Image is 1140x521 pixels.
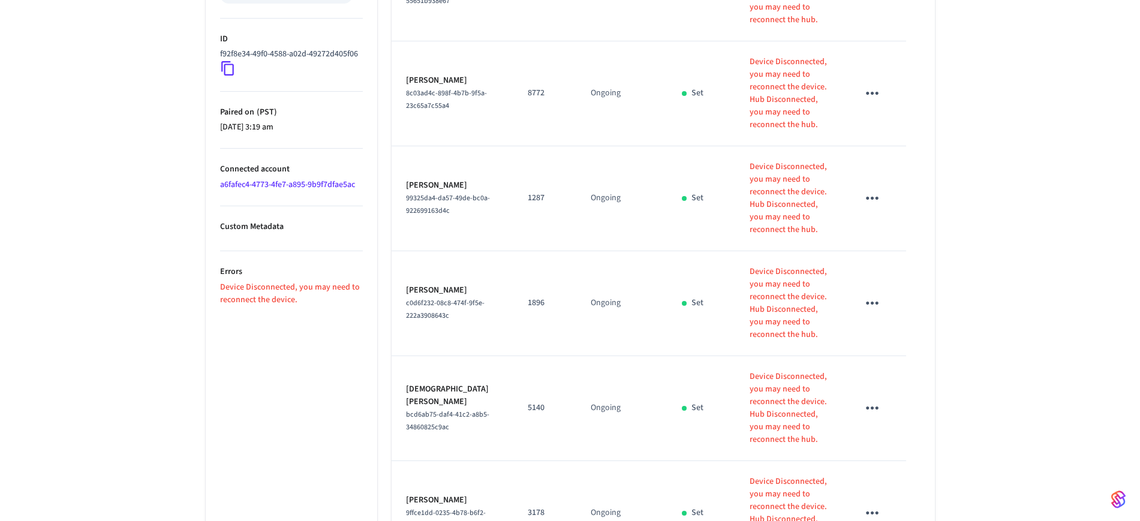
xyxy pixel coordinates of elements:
p: Hub Disconnected, you may need to reconnect the hub. [750,408,830,446]
img: SeamLogoGradient.69752ec5.svg [1111,490,1126,509]
p: [DATE] 3:19 am [220,121,363,134]
p: Device Disconnected, you may need to reconnect the device. [750,266,830,303]
p: ID [220,33,363,46]
p: Device Disconnected, you may need to reconnect the device. [220,281,363,306]
p: Device Disconnected, you may need to reconnect the device. [750,161,830,198]
p: [PERSON_NAME] [406,74,499,87]
p: Device Disconnected, you may need to reconnect the device. [750,371,830,408]
span: 8c03ad4c-898f-4b7b-9f5a-23c65a7c55a4 [406,88,487,111]
p: Errors [220,266,363,278]
p: Paired on [220,106,363,119]
p: [PERSON_NAME] [406,494,499,507]
p: 8772 [528,87,562,100]
p: [DEMOGRAPHIC_DATA][PERSON_NAME] [406,383,499,408]
td: Ongoing [576,146,667,251]
p: [PERSON_NAME] [406,179,499,192]
td: Ongoing [576,356,667,461]
p: Hub Disconnected, you may need to reconnect the hub. [750,94,830,131]
p: Set [691,507,703,519]
span: bcd6ab75-daf4-41c2-a8b5-34860825c9ac [406,409,489,432]
p: Set [691,192,703,204]
p: 5140 [528,402,562,414]
p: 3178 [528,507,562,519]
span: 99325da4-da57-49de-bc0a-922699163d4c [406,193,490,216]
p: Hub Disconnected, you may need to reconnect the hub. [750,198,830,236]
p: Set [691,297,703,309]
p: f92f8e34-49f0-4588-a02d-49272d405f06 [220,48,358,61]
span: ( PST ) [254,106,277,118]
p: Set [691,402,703,414]
p: Device Disconnected, you may need to reconnect the device. [750,475,830,513]
p: Connected account [220,163,363,176]
td: Ongoing [576,251,667,356]
p: 1896 [528,297,562,309]
p: Set [691,87,703,100]
p: Hub Disconnected, you may need to reconnect the hub. [750,303,830,341]
span: c0d6f232-08c8-474f-9f5e-222a3908643c [406,298,485,321]
p: [PERSON_NAME] [406,284,499,297]
p: 1287 [528,192,562,204]
a: a6fafec4-4773-4fe7-a895-9b9f7dfae5ac [220,179,355,191]
p: Custom Metadata [220,221,363,233]
td: Ongoing [576,41,667,146]
p: Device Disconnected, you may need to reconnect the device. [750,56,830,94]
